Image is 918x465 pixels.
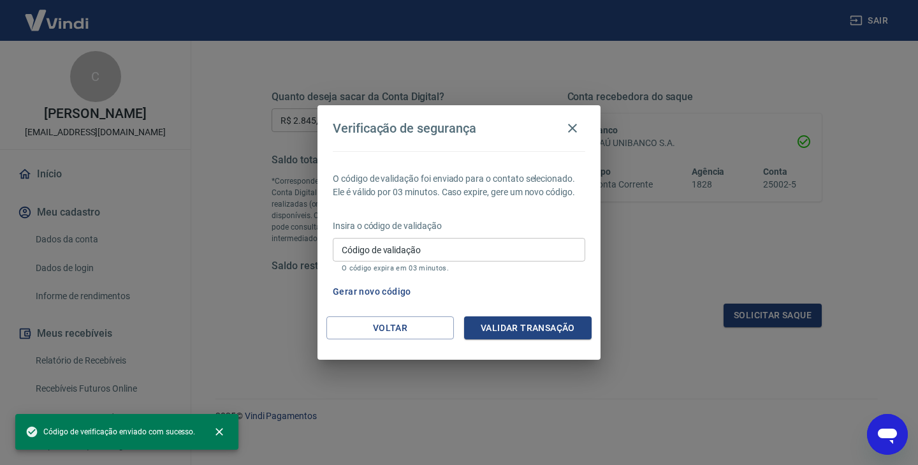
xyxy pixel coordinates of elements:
[326,316,454,340] button: Voltar
[867,414,908,455] iframe: Botão para abrir a janela de mensagens
[333,172,585,199] p: O código de validação foi enviado para o contato selecionado. Ele é válido por 03 minutos. Caso e...
[333,219,585,233] p: Insira o código de validação
[342,264,576,272] p: O código expira em 03 minutos.
[333,121,476,136] h4: Verificação de segurança
[25,425,195,438] span: Código de verificação enviado com sucesso.
[205,418,233,446] button: close
[328,280,416,304] button: Gerar novo código
[464,316,592,340] button: Validar transação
